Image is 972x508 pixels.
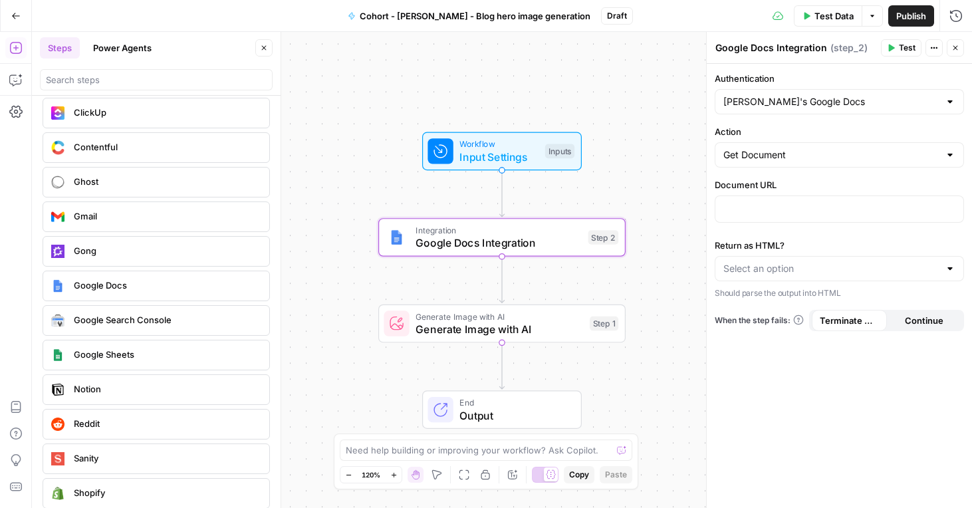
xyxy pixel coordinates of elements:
[459,408,568,424] span: Output
[605,469,627,481] span: Paste
[40,37,80,59] button: Steps
[887,310,962,331] button: Continue
[51,106,64,120] img: clickup_icon.png
[569,469,589,481] span: Copy
[814,9,854,23] span: Test Data
[899,42,915,54] span: Test
[362,469,380,480] span: 120%
[51,140,64,154] img: sdasd.png
[545,144,574,159] div: Inputs
[588,230,619,245] div: Step 2
[378,305,626,343] div: Generate Image with AIGenerate Image with AIStep 1
[51,210,64,223] img: gmail%20(1).png
[360,9,590,23] span: Cohort - [PERSON_NAME] - Blog hero image generation
[51,176,64,189] img: ghost-logo-orb.png
[340,5,598,27] button: Cohort - [PERSON_NAME] - Blog hero image generation
[46,73,267,86] input: Search steps
[74,417,259,430] span: Reddit
[416,321,583,337] span: Generate Image with AI
[881,39,921,57] button: Test
[723,148,939,162] input: Get Document
[416,224,582,237] span: Integration
[715,125,964,138] label: Action
[896,9,926,23] span: Publish
[51,315,64,326] img: google-search-console.svg
[459,138,539,150] span: Workflow
[378,132,626,171] div: WorkflowInput SettingsInputs
[74,348,259,361] span: Google Sheets
[51,487,64,500] img: download.png
[74,313,259,326] span: Google Search Console
[888,5,934,27] button: Publish
[51,383,64,396] img: Notion_app_logo.png
[830,41,868,55] span: ( step_2 )
[905,314,943,327] span: Continue
[416,235,582,251] span: Google Docs Integration
[74,486,259,499] span: Shopify
[389,229,405,245] img: Instagram%20post%20-%201%201.png
[74,244,259,257] span: Gong
[499,342,504,389] g: Edge from step_1 to end
[499,257,504,303] g: Edge from step_2 to step_1
[74,106,259,119] span: ClickUp
[715,41,827,55] textarea: Google Docs Integration
[74,175,259,188] span: Ghost
[85,37,160,59] button: Power Agents
[723,262,939,275] input: Select an option
[51,245,64,258] img: gong_icon.png
[378,218,626,257] div: IntegrationGoogle Docs IntegrationStep 2
[51,418,64,431] img: reddit_icon.png
[820,314,879,327] span: Terminate Workflow
[74,209,259,223] span: Gmail
[378,390,626,429] div: EndOutput
[723,95,939,108] input: Benj's Google Docs
[715,178,964,191] label: Document URL
[51,279,64,293] img: Instagram%20post%20-%201%201.png
[51,348,64,362] img: Group%201%201.png
[416,310,583,322] span: Generate Image with AI
[564,466,594,483] button: Copy
[715,287,964,300] p: Should parse the output into HTML
[794,5,862,27] button: Test Data
[590,317,618,331] div: Step 1
[715,315,804,326] a: When the step fails:
[715,72,964,85] label: Authentication
[607,10,627,22] span: Draft
[459,396,568,409] span: End
[499,170,504,217] g: Edge from start to step_2
[74,279,259,292] span: Google Docs
[600,466,632,483] button: Paste
[51,452,64,465] img: logo.svg
[459,149,539,165] span: Input Settings
[74,382,259,396] span: Notion
[715,239,964,252] label: Return as HTML?
[74,451,259,465] span: Sanity
[74,140,259,154] span: Contentful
